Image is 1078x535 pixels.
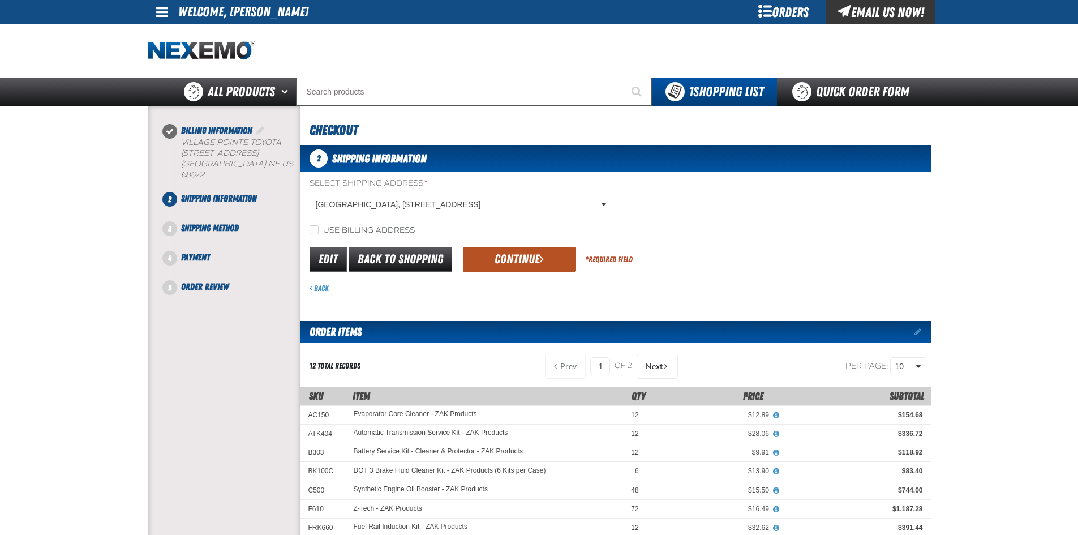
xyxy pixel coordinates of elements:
div: 12 total records [310,361,360,371]
span: Order Review [181,281,229,292]
span: Shipping Information [332,152,427,165]
a: Edit items [914,328,931,336]
span: [GEOGRAPHIC_DATA], [STREET_ADDRESS] [316,199,599,211]
h2: Order Items [300,321,362,343]
span: 5 [162,280,177,295]
span: Item [353,390,370,402]
div: $13.90 [655,466,769,476]
a: Edit [310,247,347,272]
a: Battery Service Kit - Cleaner & Protector - ZAK Products [354,448,523,456]
span: Subtotal [890,390,924,402]
button: View All Prices for Synthetic Engine Oil Booster - ZAK Products [769,486,784,496]
span: 10 [895,361,913,373]
span: 12 [631,430,638,438]
span: 4 [162,251,177,266]
div: $391.44 [785,523,923,532]
td: C500 [300,481,346,499]
li: Shipping Method. Step 3 of 5. Not Completed [170,221,300,251]
span: Per page: [845,361,888,370]
span: 6 [635,467,639,475]
div: $12.89 [655,410,769,420]
div: $9.91 [655,448,769,457]
a: Fuel Rail Induction Kit - ZAK Products [354,523,467,531]
td: AC150 [300,405,346,424]
div: $28.06 [655,429,769,438]
td: F610 [300,499,346,518]
span: 3 [162,221,177,236]
button: Open All Products pages [277,78,296,106]
a: Quick Order Form [777,78,930,106]
div: $15.50 [655,486,769,495]
span: 2 [310,149,328,168]
button: View All Prices for Z-Tech - ZAK Products [769,504,784,515]
a: Automatic Transmission Service Kit - ZAK Products [354,429,508,437]
strong: 1 [689,84,693,100]
span: All Products [208,82,275,102]
button: Next Page [637,354,678,379]
td: BK100C [300,462,346,481]
span: 72 [631,505,638,513]
button: View All Prices for DOT 3 Brake Fluid Cleaner Kit - ZAK Products (6 Kits per Case) [769,466,784,477]
span: 12 [631,448,638,456]
a: Z-Tech - ZAK Products [354,504,422,512]
li: Payment. Step 4 of 5. Not Completed [170,251,300,280]
a: Synthetic Engine Oil Booster - ZAK Products [354,486,488,494]
span: 48 [631,486,638,494]
span: NE [268,159,280,169]
button: View All Prices for Evaporator Core Cleaner - ZAK Products [769,410,784,421]
div: $83.40 [785,466,923,476]
a: Back [310,284,329,293]
span: [STREET_ADDRESS] [181,148,259,158]
img: Nexemo logo [148,41,255,61]
span: Billing Information [181,125,252,136]
span: Shipping Method [181,222,239,233]
a: DOT 3 Brake Fluid Cleaner Kit - ZAK Products (6 Kits per Case) [354,467,546,475]
button: You have 1 Shopping List. Open to view details [652,78,777,106]
input: Current page number [590,357,610,375]
span: 12 [631,524,638,532]
button: Continue [463,247,576,272]
div: Required Field [585,254,633,265]
div: $16.49 [655,504,769,513]
button: View All Prices for Automatic Transmission Service Kit - ZAK Products [769,429,784,439]
a: Back to Shopping [349,247,452,272]
div: $1,187.28 [785,504,923,513]
span: 12 [631,411,638,419]
span: Payment [181,252,210,263]
span: Checkout [310,122,358,138]
div: $118.92 [785,448,923,457]
td: ATK404 [300,425,346,443]
span: Next Page [646,362,663,371]
div: $336.72 [785,429,923,438]
div: $32.62 [655,523,769,532]
input: Search [296,78,652,106]
a: Home [148,41,255,61]
span: 2 [162,192,177,207]
span: Village Pointe Toyota [181,138,281,147]
label: Select Shipping Address [310,178,611,189]
div: $154.68 [785,410,923,420]
button: Start Searching [624,78,652,106]
span: Shipping Information [181,193,257,204]
span: Price [743,390,763,402]
td: B303 [300,443,346,462]
button: View All Prices for Battery Service Kit - Cleaner & Protector - ZAK Products [769,448,784,458]
nav: Checkout steps. Current step is Shipping Information. Step 2 of 5 [161,124,300,294]
a: Edit Billing Information [255,125,266,136]
div: $744.00 [785,486,923,495]
bdo: 68022 [181,170,204,179]
input: Use billing address [310,225,319,234]
button: View All Prices for Fuel Rail Induction Kit - ZAK Products [769,523,784,533]
span: of 2 [615,361,632,371]
span: Shopping List [689,84,763,100]
span: Qty [632,390,646,402]
span: [GEOGRAPHIC_DATA] [181,159,266,169]
li: Billing Information. Step 1 of 5. Completed [170,124,300,192]
a: SKU [309,390,323,402]
li: Order Review. Step 5 of 5. Not Completed [170,280,300,294]
label: Use billing address [310,225,415,236]
span: US [282,159,293,169]
a: Evaporator Core Cleaner - ZAK Products [354,410,477,418]
li: Shipping Information. Step 2 of 5. Not Completed [170,192,300,221]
